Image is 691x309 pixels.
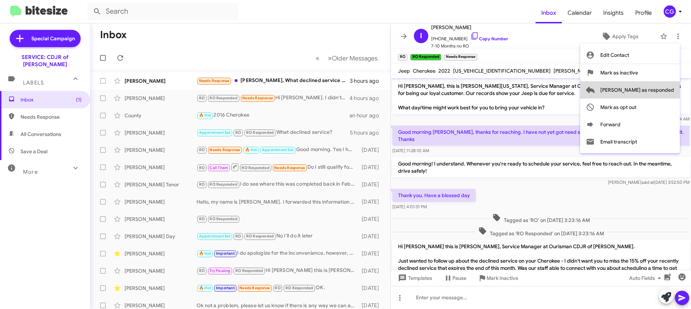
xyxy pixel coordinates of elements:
[600,99,636,116] span: Mark as opt out
[600,64,638,81] span: Mark as inactive
[580,116,680,133] button: Forward
[600,46,629,64] span: Edit Contact
[580,133,680,150] button: Email transcript
[600,81,674,99] span: [PERSON_NAME] as responded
